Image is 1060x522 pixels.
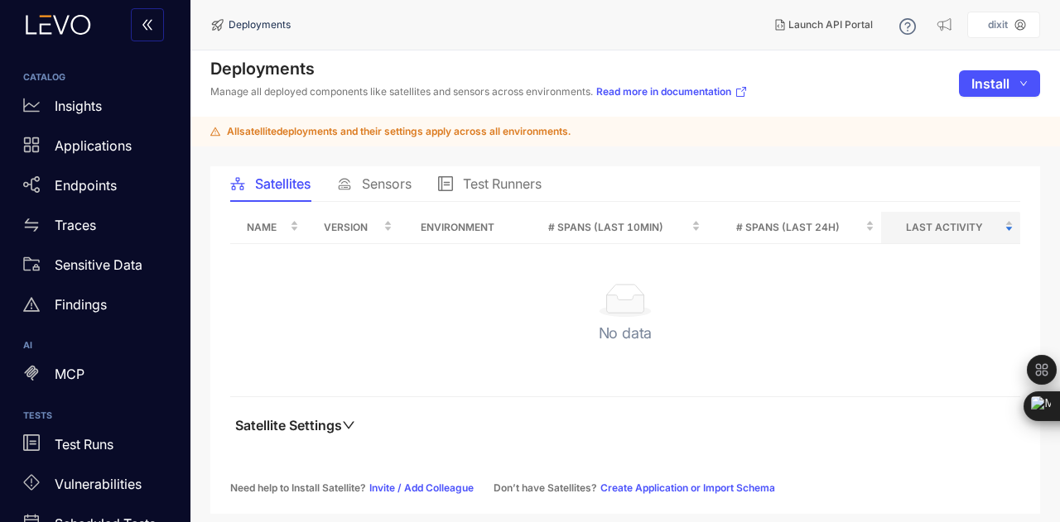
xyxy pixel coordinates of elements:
span: Deployments [229,19,291,31]
button: Satellite Settingsdown [230,417,360,433]
p: Insights [55,98,102,113]
span: Sensors [362,176,412,191]
span: Satellites [255,176,311,191]
div: No data [599,323,653,343]
span: down [1019,79,1028,89]
span: Name [237,218,287,237]
span: Need help to Install Satellite? [230,482,366,494]
button: Installdown [959,70,1040,97]
h6: AI [23,341,167,351]
a: Traces [10,208,181,248]
span: Launch API Portal [788,19,873,31]
p: Findings [55,297,107,312]
span: Don’t have Satellites? [494,482,597,494]
p: Traces [55,218,96,232]
a: Test Runs [10,428,181,467]
span: Test Runners [463,176,542,191]
span: warning [23,296,40,313]
a: Endpoints [10,169,181,208]
p: MCP [55,366,84,381]
p: Applications [55,138,132,153]
p: Test Runs [55,437,113,452]
th: # Spans (last 10min) [517,212,707,244]
h6: TESTS [23,411,167,421]
th: Version [306,212,400,244]
span: swap [23,217,40,233]
p: Sensitive Data [55,257,142,272]
span: Version [312,218,381,237]
span: Last Activity [888,218,1001,237]
button: Launch API Portal [762,12,886,38]
span: # Spans (last 10min) [523,218,688,237]
p: Vulnerabilities [55,477,142,491]
span: # Spans (last 24h) [714,218,863,237]
th: Environment [399,212,517,244]
p: Endpoints [55,178,117,193]
a: Vulnerabilities [10,467,181,507]
button: double-left [131,8,164,41]
a: MCP [10,358,181,398]
span: double-left [141,18,154,33]
h4: Deployments [210,59,748,79]
a: Sensitive Data [10,248,181,288]
a: Insights [10,89,181,129]
span: Install [971,76,1009,91]
p: Manage all deployed components like satellites and sensors across environments. [210,85,748,98]
span: All satellite deployments and their settings apply across all environments. [227,126,571,137]
h6: CATALOG [23,73,167,83]
span: warning [210,127,220,136]
p: dixit [988,19,1008,31]
a: Invite / Add Colleague [369,482,474,494]
a: Read more in documentation [596,85,748,98]
th: Name [230,212,306,244]
th: # Spans (last 24h) [707,212,882,244]
a: Applications [10,129,181,169]
span: down [342,419,355,432]
a: Create Application or Import Schema [600,482,775,494]
a: Findings [10,288,181,328]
